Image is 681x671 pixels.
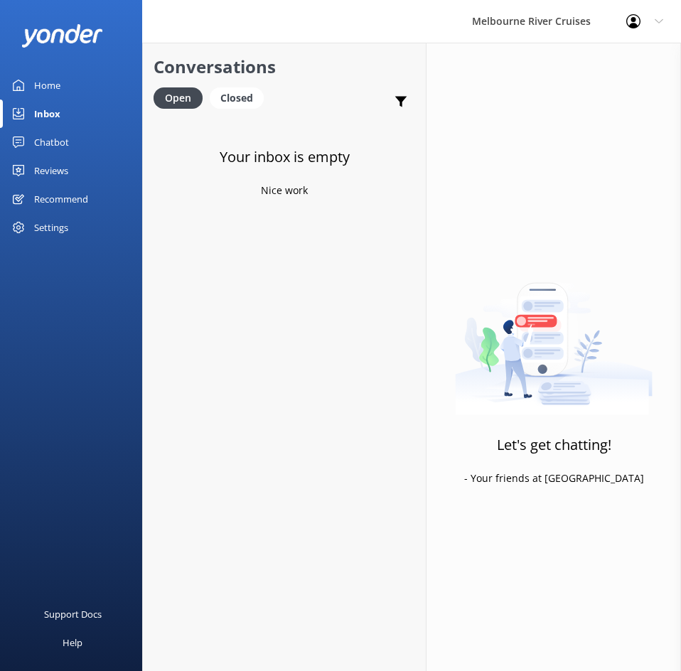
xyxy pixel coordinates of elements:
h3: Let's get chatting! [497,434,611,456]
img: yonder-white-logo.png [21,24,103,48]
div: Closed [210,87,264,109]
div: Recommend [34,185,88,213]
div: Chatbot [34,128,69,156]
a: Open [154,90,210,105]
div: Home [34,71,60,100]
div: Support Docs [44,600,102,628]
div: Inbox [34,100,60,128]
p: Nice work [261,183,308,198]
div: Reviews [34,156,68,185]
h2: Conversations [154,53,415,80]
a: Closed [210,90,271,105]
h3: Your inbox is empty [220,146,350,168]
div: Settings [34,213,68,242]
p: - Your friends at [GEOGRAPHIC_DATA] [464,471,644,486]
div: Open [154,87,203,109]
img: artwork of a man stealing a conversation from at giant smartphone [455,256,653,416]
div: Help [63,628,82,657]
